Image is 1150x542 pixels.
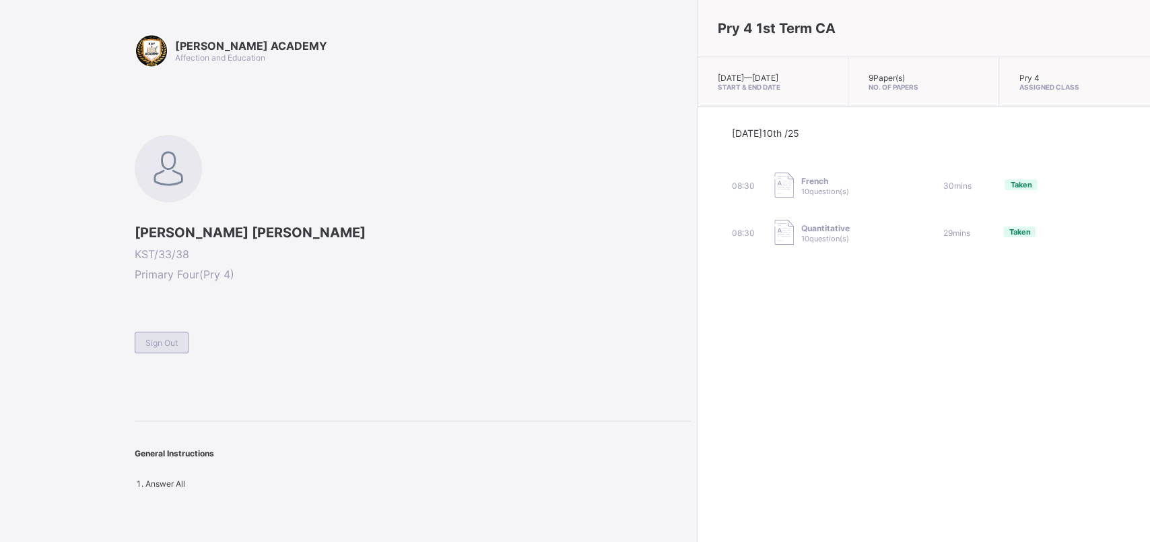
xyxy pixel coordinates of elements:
img: take_paper.cd97e1aca70de81545fe8e300f84619e.svg [774,220,794,245]
span: KST/33/38 [135,247,690,261]
span: 08:30 [731,181,754,191]
span: Pry 4 [1019,73,1040,83]
span: Pry 4 1st Term CA [718,20,836,36]
span: 29 mins [943,228,970,238]
span: No. of Papers [869,83,978,91]
span: Assigned Class [1019,83,1130,91]
span: [DATE] 10th /25 [731,127,799,139]
span: General Instructions [135,448,214,458]
span: Taken [1009,227,1030,237]
span: Sign Out [145,338,178,348]
span: 10 question(s) [801,234,848,243]
img: take_paper.cd97e1aca70de81545fe8e300f84619e.svg [774,173,794,198]
span: French [801,176,848,186]
span: [PERSON_NAME] ACADEMY [175,39,327,53]
span: [DATE] — [DATE] [718,73,778,83]
span: Start & End Date [718,83,827,91]
span: 10 question(s) [801,187,848,196]
span: Answer All [145,479,185,489]
span: [PERSON_NAME] [PERSON_NAME] [135,224,690,241]
span: 30 mins [943,181,971,191]
span: Primary Four ( Pry 4 ) [135,268,690,281]
span: Taken [1010,180,1031,189]
span: Quantitative [801,223,849,233]
span: 08:30 [731,228,754,238]
span: Affection and Education [175,53,265,63]
span: 9 Paper(s) [869,73,905,83]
